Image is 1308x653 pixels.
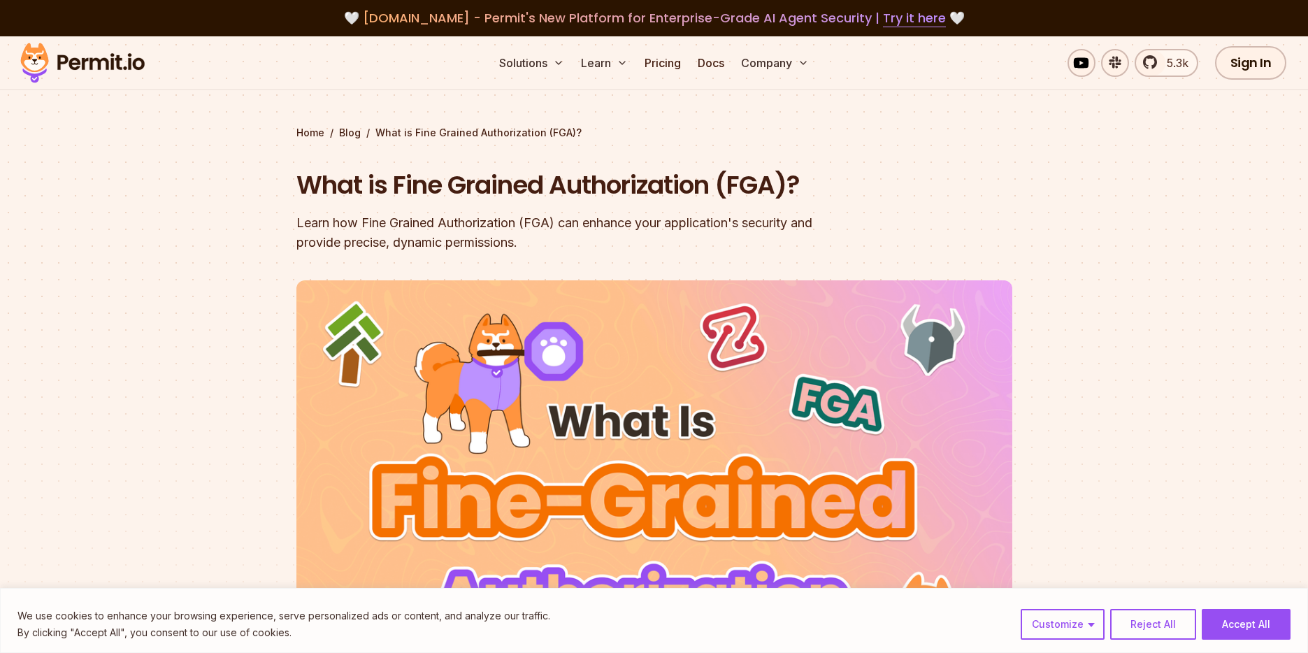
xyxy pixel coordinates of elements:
[296,213,833,252] div: Learn how Fine Grained Authorization (FGA) can enhance your application's security and provide pr...
[1202,609,1291,640] button: Accept All
[339,126,361,140] a: Blog
[883,9,946,27] a: Try it here
[639,49,687,77] a: Pricing
[296,126,324,140] a: Home
[1215,46,1287,80] a: Sign In
[14,39,151,87] img: Permit logo
[1110,609,1196,640] button: Reject All
[17,608,550,624] p: We use cookies to enhance your browsing experience, serve personalized ads or content, and analyz...
[17,624,550,641] p: By clicking "Accept All", you consent to our use of cookies.
[735,49,814,77] button: Company
[692,49,730,77] a: Docs
[1135,49,1198,77] a: 5.3k
[296,126,1012,140] div: / /
[494,49,570,77] button: Solutions
[575,49,633,77] button: Learn
[1021,609,1105,640] button: Customize
[34,8,1274,28] div: 🤍 🤍
[363,9,946,27] span: [DOMAIN_NAME] - Permit's New Platform for Enterprise-Grade AI Agent Security |
[296,168,833,203] h1: What is Fine Grained Authorization (FGA)?
[1158,55,1188,71] span: 5.3k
